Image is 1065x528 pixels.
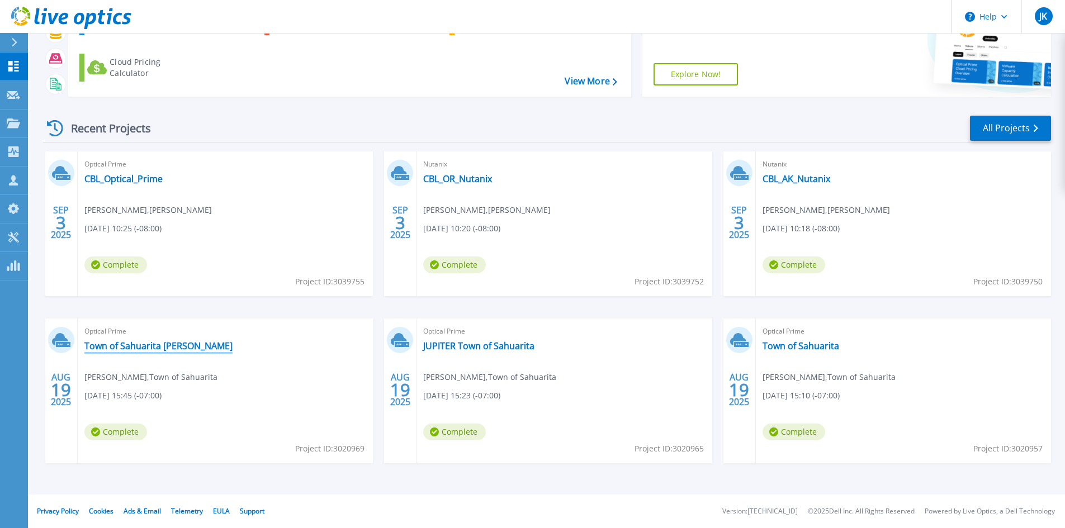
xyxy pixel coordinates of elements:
[51,385,71,394] span: 19
[84,325,366,337] span: Optical Prime
[423,424,486,440] span: Complete
[295,443,365,455] span: Project ID: 3020969
[110,56,199,79] div: Cloud Pricing Calculator
[423,204,551,216] span: [PERSON_NAME] , [PERSON_NAME]
[423,222,500,235] span: [DATE] 10:20 (-08:00)
[763,204,890,216] span: [PERSON_NAME] , [PERSON_NAME]
[565,76,617,87] a: View More
[124,506,161,516] a: Ads & Email
[728,202,750,243] div: SEP 2025
[763,424,825,440] span: Complete
[395,218,405,227] span: 3
[763,325,1044,337] span: Optical Prime
[84,173,163,184] a: CBL_Optical_Prime
[763,158,1044,170] span: Nutanix
[973,275,1043,288] span: Project ID: 3039750
[84,340,233,351] a: Town of Sahuarita [PERSON_NAME]
[213,506,230,516] a: EULA
[635,443,704,455] span: Project ID: 3020965
[171,506,203,516] a: Telemetry
[729,385,749,394] span: 19
[423,325,705,337] span: Optical Prime
[43,115,166,142] div: Recent Projects
[423,340,534,351] a: JUPITER Town of Sahuarita
[423,158,705,170] span: Nutanix
[423,371,556,383] span: [PERSON_NAME] , Town of Sahuarita
[973,443,1043,455] span: Project ID: 3020957
[728,369,750,410] div: AUG 2025
[763,222,840,235] span: [DATE] 10:18 (-08:00)
[390,202,411,243] div: SEP 2025
[423,256,486,273] span: Complete
[84,204,212,216] span: [PERSON_NAME] , [PERSON_NAME]
[763,173,830,184] a: CBL_AK_Nutanix
[84,158,366,170] span: Optical Prime
[925,508,1055,515] li: Powered by Live Optics, a Dell Technology
[1039,12,1047,21] span: JK
[970,116,1051,141] a: All Projects
[84,389,162,402] span: [DATE] 15:45 (-07:00)
[50,369,72,410] div: AUG 2025
[423,389,500,402] span: [DATE] 15:23 (-07:00)
[84,424,147,440] span: Complete
[295,275,365,288] span: Project ID: 3039755
[84,256,147,273] span: Complete
[763,371,896,383] span: [PERSON_NAME] , Town of Sahuarita
[84,371,217,383] span: [PERSON_NAME] , Town of Sahuarita
[89,506,113,516] a: Cookies
[808,508,915,515] li: © 2025 Dell Inc. All Rights Reserved
[84,222,162,235] span: [DATE] 10:25 (-08:00)
[56,218,66,227] span: 3
[734,218,744,227] span: 3
[763,340,839,351] a: Town of Sahuarita
[240,506,264,516] a: Support
[763,389,840,402] span: [DATE] 15:10 (-07:00)
[390,369,411,410] div: AUG 2025
[654,63,739,85] a: Explore Now!
[423,173,492,184] a: CBL_OR_Nutanix
[50,202,72,243] div: SEP 2025
[390,385,410,394] span: 19
[79,54,204,82] a: Cloud Pricing Calculator
[37,506,79,516] a: Privacy Policy
[635,275,704,288] span: Project ID: 3039752
[763,256,825,273] span: Complete
[722,508,798,515] li: Version: [TECHNICAL_ID]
